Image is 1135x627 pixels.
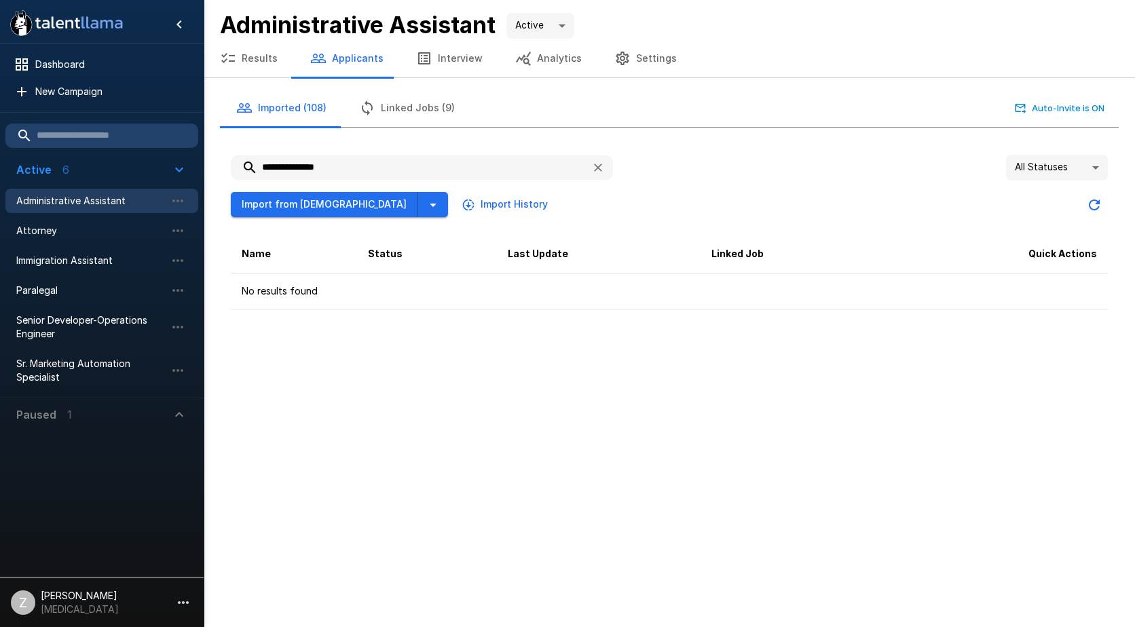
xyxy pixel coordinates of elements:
th: Quick Actions [884,235,1108,273]
button: Import History [459,192,553,217]
button: Import from [DEMOGRAPHIC_DATA] [231,192,418,217]
button: Auto-Invite is ON [1012,98,1108,119]
b: Administrative Assistant [220,11,496,39]
div: All Statuses [1006,155,1108,180]
th: Name [231,235,357,273]
td: No results found [231,273,1108,309]
button: Analytics [499,39,598,77]
div: Active [506,13,574,39]
th: Status [357,235,497,273]
button: Updated Today - 4:31 PM [1081,191,1108,218]
button: Applicants [294,39,400,77]
th: Linked Job [701,235,884,273]
button: Imported (108) [220,89,343,127]
button: Linked Jobs (9) [343,89,471,127]
th: Last Update [497,235,701,273]
button: Results [204,39,294,77]
button: Settings [598,39,693,77]
button: Interview [400,39,499,77]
